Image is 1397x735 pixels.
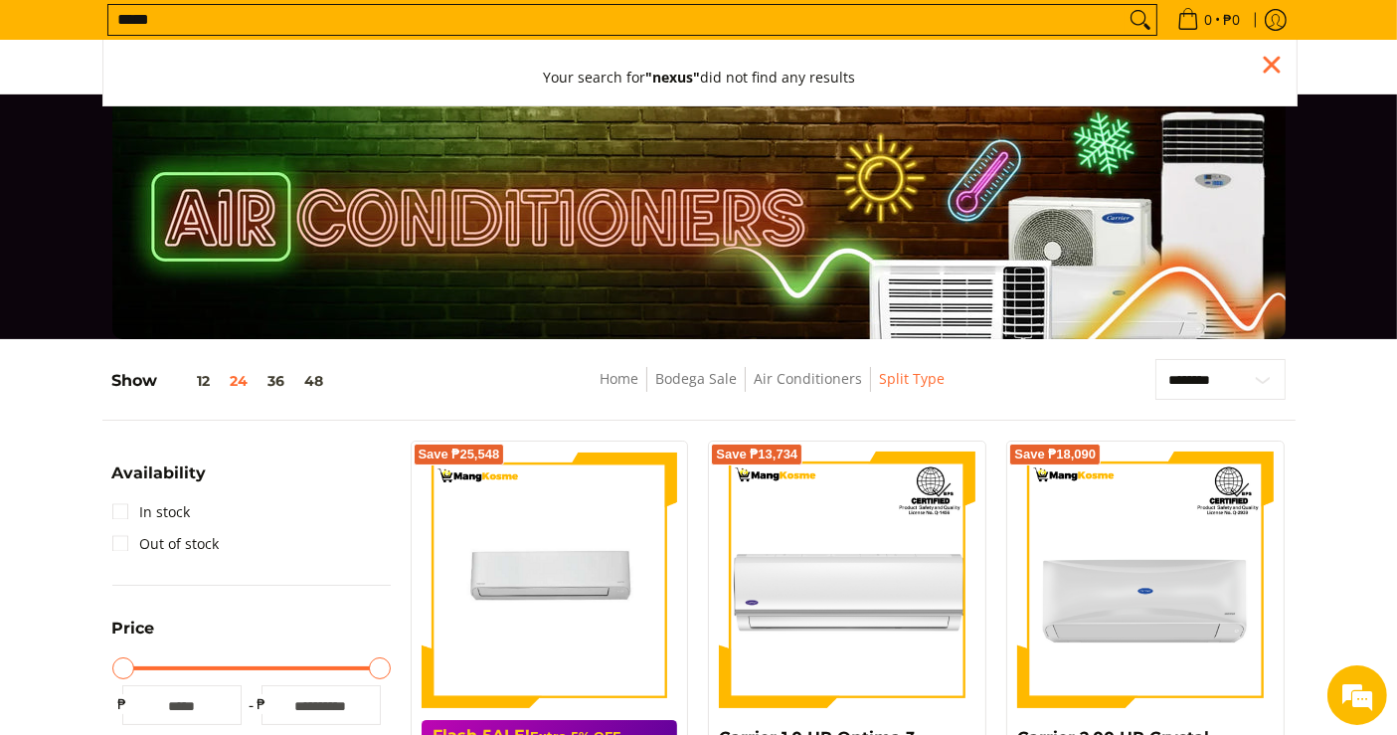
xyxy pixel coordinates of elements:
[1221,13,1244,27] span: ₱0
[646,68,701,87] strong: "nexus"
[1257,50,1287,80] div: Close pop up
[259,373,295,389] button: 36
[1017,452,1274,708] img: Carrier 2.00 HP Crystal 2 Split-Type Air Inverter Conditioner (Class A)
[112,528,220,560] a: Out of stock
[112,621,155,651] summary: Open
[112,496,191,528] a: In stock
[112,371,334,391] h5: Show
[422,452,678,708] img: Toshiba 2 HP New Model Split-Type Inverter Air Conditioner (Class A)
[1171,9,1247,31] span: •
[1014,449,1096,460] span: Save ₱18,090
[221,373,259,389] button: 24
[158,373,221,389] button: 12
[719,452,975,708] img: Carrier 1.0 HP Optima 3 R32 Split-Type Non-Inverter Air Conditioner (Class A)
[754,369,862,388] a: Air Conditioners
[252,694,271,714] span: ₱
[1125,5,1156,35] button: Search
[419,449,500,460] span: Save ₱25,548
[112,465,207,496] summary: Open
[716,449,797,460] span: Save ₱13,734
[465,367,1079,412] nav: Breadcrumbs
[655,369,737,388] a: Bodega Sale
[879,367,945,392] span: Split Type
[524,50,876,105] button: Your search for"nexus"did not find any results
[1202,13,1216,27] span: 0
[112,465,207,481] span: Availability
[600,369,638,388] a: Home
[295,373,334,389] button: 48
[112,621,155,637] span: Price
[112,694,132,714] span: ₱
